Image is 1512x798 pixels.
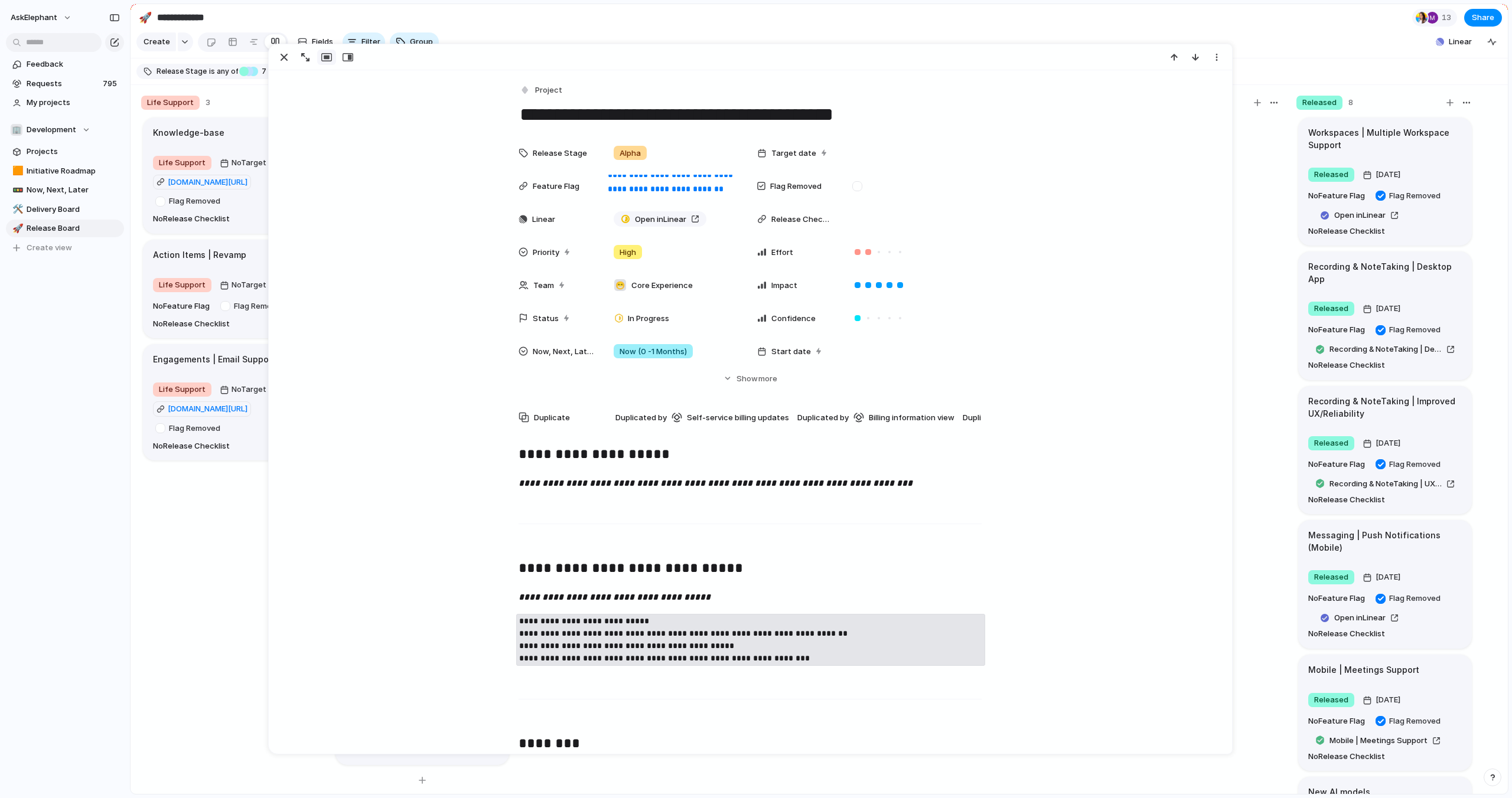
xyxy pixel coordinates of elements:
span: 7 [258,67,268,76]
h1: Engagements | Email Support [153,353,275,366]
button: Project [517,82,566,99]
span: Create [144,36,170,48]
span: Requests [27,78,99,90]
span: Filter [361,36,380,48]
span: Release Stage [533,148,587,159]
span: Effort [771,247,793,259]
button: 🚀 [11,223,22,234]
span: Feedback [27,58,120,70]
button: Flag Removed [1370,712,1448,731]
button: Released [1305,568,1357,587]
div: 😁 [614,279,626,291]
span: Released [1314,437,1348,449]
a: Requests795 [6,75,124,93]
span: High [620,247,636,259]
div: 🛠️Delivery Board [6,201,124,218]
span: [DOMAIN_NAME][URL] [168,176,247,188]
a: [DOMAIN_NAME][URL] [153,175,251,190]
span: No Release Checklist [1308,751,1385,763]
span: any of [215,66,238,77]
button: AskElephant [5,8,78,27]
span: Alpha [620,148,641,159]
span: Fields [312,36,333,48]
span: Life Support [159,279,206,291]
a: Open inLinear [1313,610,1406,626]
button: Showmore [519,368,982,389]
span: Projects [27,146,120,158]
h1: Recording & NoteTaking | Improved UX/Reliability [1308,395,1462,420]
div: 🚀 [139,9,152,25]
span: Released [1302,97,1337,109]
span: Released [1314,694,1348,706]
span: Flag Removed [770,181,822,192]
span: My projects [27,97,120,109]
button: Released [1305,691,1357,709]
span: Mobile | Meetings Support [1329,735,1428,747]
span: No Feature Flag [1308,593,1365,604]
span: AskElephant [11,12,57,24]
button: Duplicated by Self-service billing updates [614,410,791,426]
span: Life Support [159,157,206,169]
button: Life Support [150,153,214,172]
h1: Recording & NoteTaking | Desktop App [1308,260,1462,285]
button: [DATE] [1360,299,1407,318]
span: Core Experience [631,280,693,292]
button: Duplicated by Advanced billing notifications and opt-in auto-renewal [961,410,1241,426]
button: 🏢Development [6,121,124,139]
button: [DATE] [1360,165,1407,184]
span: No Feature Flag [1308,190,1365,202]
div: 🚀 [12,222,21,236]
button: Share [1464,9,1502,27]
button: 🛠️ [11,204,22,215]
span: Flag Removed [1389,190,1445,202]
span: Flag Removed [1389,593,1445,604]
span: [DATE] [1373,302,1404,316]
span: No Release Checklist [1308,359,1385,371]
a: 🟧Initiative Roadmap [6,162,124,180]
span: [DATE] [1373,436,1404,450]
span: more [758,373,777,385]
span: No Feature Flag [1308,715,1365,727]
div: Mobile | Meetings SupportReleased[DATE]NoFeature FlagFlag RemovedMobile | Meetings SupportNoRelea... [1298,655,1472,771]
span: Priority [533,247,559,259]
div: Recording & NoteTaking | Desktop AppReleased[DATE]NoFeature FlagFlag RemovedRecording & NoteTakin... [1298,251,1472,380]
button: NoTarget date [217,276,289,295]
span: No Target date [232,157,286,169]
button: Duplicated by Billing information view [796,410,956,426]
button: Linear [1431,33,1477,51]
span: Now, Next, Later [27,184,120,196]
span: Development [27,124,76,136]
span: Now, Next, Later [533,346,594,358]
span: 3 [206,97,210,109]
span: No Target date [232,384,286,395]
span: Flag Removed [169,423,225,434]
button: NoTarget date [217,380,289,399]
button: 🚀 [136,8,155,27]
a: Open inLinear [614,211,706,227]
div: Action Items | RevampLife SupportNoTarget dateNoFeature FlagFlag RemovedNoRelease Checklist [143,240,317,339]
span: options [258,66,296,77]
button: Flag Removed [1370,320,1448,339]
button: Create [136,32,176,51]
button: [DATE] [1360,568,1407,587]
span: Linear [1449,36,1472,48]
span: No Release Checklist [153,318,230,330]
span: No Release Checklist [1308,494,1385,506]
span: Show [737,373,758,385]
span: Target date [771,148,816,159]
span: No Release Checklist [153,440,230,452]
button: Life Support [150,276,214,295]
span: No Release Checklist [1308,628,1385,640]
span: Recording & NoteTaking | Desktop App [1329,344,1442,355]
button: 7 options [239,65,298,78]
span: No Feature Flag [1308,324,1365,336]
a: Feedback [6,55,124,73]
span: Open in Linear [1334,612,1386,624]
span: No Feature Flag [153,300,210,312]
span: No Release Checklist [153,213,230,225]
span: Flag Removed [1389,715,1445,727]
div: Workspaces | Multiple Workspace SupportReleased[DATE]NoFeature FlagFlag RemovedOpen inLinearNoRel... [1298,117,1472,246]
span: Life Support [147,97,194,109]
span: [DOMAIN_NAME][URL] [168,403,247,415]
